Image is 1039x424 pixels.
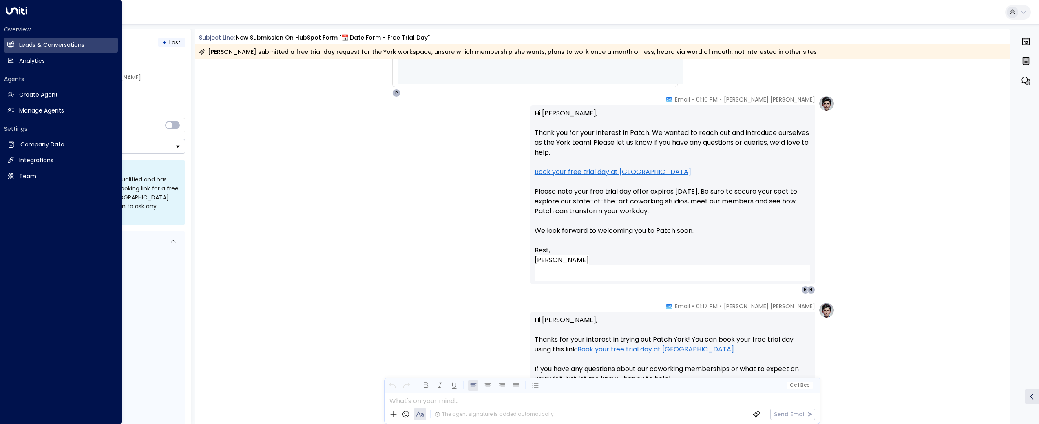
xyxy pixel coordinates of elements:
span: Subject Line: [199,33,235,42]
button: Cc|Bcc [786,382,812,389]
div: H [801,286,809,294]
a: Team [4,169,118,184]
h2: Analytics [19,57,45,65]
span: • [692,302,694,310]
h2: Manage Agents [19,106,64,115]
span: • [720,95,722,104]
h2: Overview [4,25,118,33]
h2: Team [19,172,36,181]
span: 01:17 PM [696,302,718,310]
a: Analytics [4,53,118,68]
span: Best, [535,245,550,255]
h2: Leads & Conversations [19,41,84,49]
span: | [798,382,799,388]
a: Company Data [4,137,118,152]
span: [PERSON_NAME] [PERSON_NAME] [724,302,815,310]
h2: Settings [4,125,118,133]
a: Manage Agents [4,103,118,118]
img: profile-logo.png [818,95,835,112]
div: H [807,286,815,294]
span: [PERSON_NAME] [535,255,589,265]
p: Hi [PERSON_NAME], Thank you for your interest in Patch. We wanted to reach out and introduce ours... [535,108,810,245]
span: 01:16 PM [696,95,718,104]
span: Cc Bcc [789,382,809,388]
h2: Integrations [19,156,53,165]
a: Book your free trial day at [GEOGRAPHIC_DATA] [535,167,691,177]
span: [PERSON_NAME] [PERSON_NAME] [724,95,815,104]
a: Create Agent [4,87,118,102]
span: • [720,302,722,310]
h2: Company Data [20,140,64,149]
div: The agent signature is added automatically [435,411,554,418]
h2: Agents [4,75,118,83]
a: Integrations [4,153,118,168]
button: Undo [387,380,397,391]
button: Redo [401,380,411,391]
span: Email [675,95,690,104]
div: [PERSON_NAME] submitted a free trial day request for the York workspace, unsure which membership ... [199,48,817,56]
a: Book your free trial day at [GEOGRAPHIC_DATA] [577,344,734,354]
a: Leads & Conversations [4,38,118,53]
h2: Create Agent [19,91,58,99]
p: Hi [PERSON_NAME], Thanks for your interest in trying out Patch York! You can book your free trial... [535,315,810,393]
span: Lost [169,38,181,46]
span: Email [675,302,690,310]
img: profile-logo.png [818,302,835,318]
div: New submission on HubSpot Form "📆 Date Form - Free Trial Day" [236,33,430,42]
span: • [692,95,694,104]
div: • [162,35,166,50]
div: P [392,89,400,97]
